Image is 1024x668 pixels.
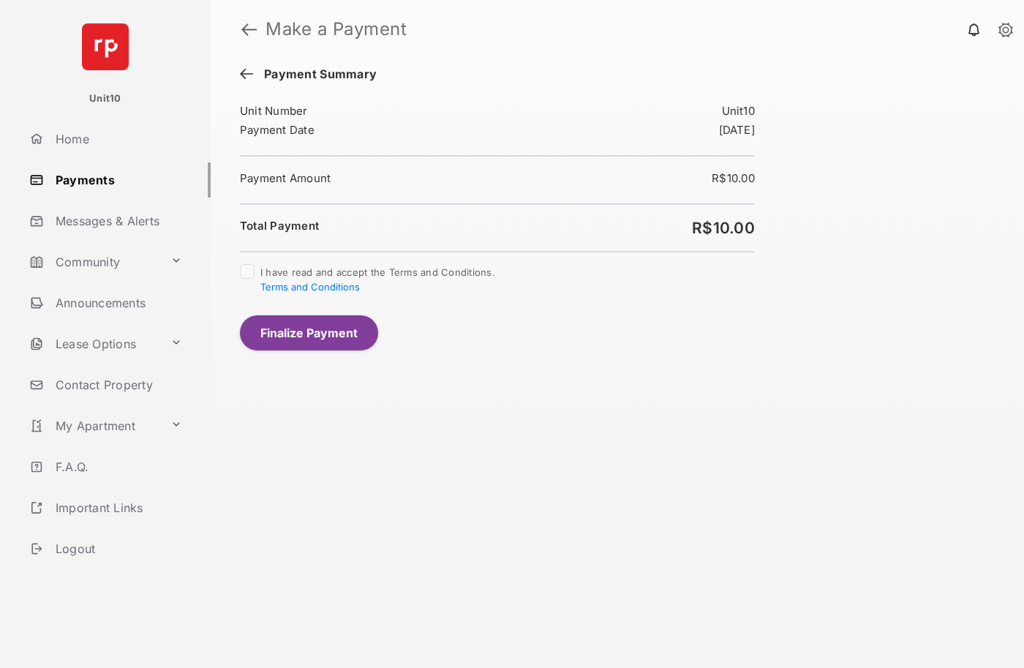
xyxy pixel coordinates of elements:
[89,91,121,106] p: Unit10
[260,266,495,293] span: I have read and accept the Terms and Conditions.
[23,285,211,320] a: Announcements
[257,67,377,83] span: Payment Summary
[23,408,165,443] a: My Apartment
[23,244,165,279] a: Community
[23,203,211,239] a: Messages & Alerts
[23,531,211,566] a: Logout
[266,20,407,38] strong: Make a Payment
[23,162,211,198] a: Payments
[23,367,211,402] a: Contact Property
[260,281,360,293] button: I have read and accept the Terms and Conditions.
[240,315,378,350] button: Finalize Payment
[23,449,211,484] a: F.A.Q.
[23,490,188,525] a: Important Links
[82,23,129,70] img: svg+xml;base64,PHN2ZyB4bWxucz0iaHR0cDovL3d3dy53My5vcmcvMjAwMC9zdmciIHdpZHRoPSI2NCIgaGVpZ2h0PSI2NC...
[23,121,211,157] a: Home
[23,326,165,361] a: Lease Options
